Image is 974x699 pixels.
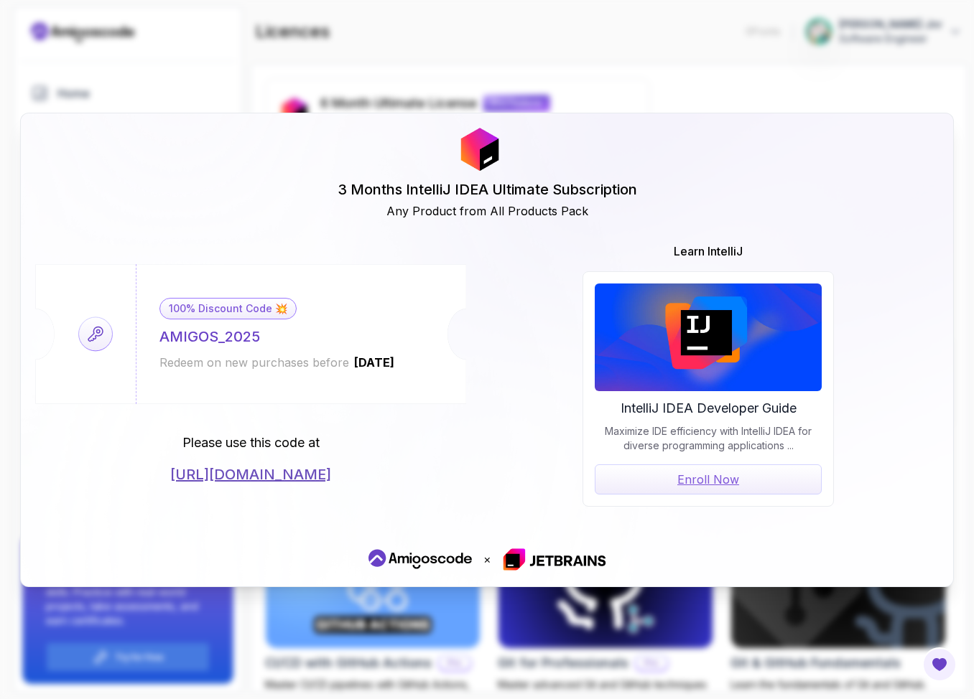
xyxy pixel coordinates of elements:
span: [DATE] [353,355,396,370]
a: [URL][DOMAIN_NAME] [170,464,331,484]
h1: 3 Months IntelliJ IDEA Ultimate Subscription [338,179,637,200]
img: JetBrains Logo [595,283,822,391]
p: Maximize IDE efficiency with IntelliJ IDEA for diverse programming applications ... [595,424,822,453]
h1: Learn IntelliJ [583,243,834,260]
button: Open Feedback Button [922,647,957,682]
p: × [483,550,491,568]
p: Please use this code at [182,433,320,453]
h2: IntelliJ IDEA Developer Guide [595,398,822,418]
h2: Any Product from All Products Pack [386,202,588,220]
div: Redeem on new purchases before [159,354,396,371]
div: 100% Discount Code 💥 [159,298,297,319]
img: JetBrains Logo [458,128,501,171]
div: AMIGOS_2025 [159,327,260,347]
a: Enroll Now [595,464,822,494]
